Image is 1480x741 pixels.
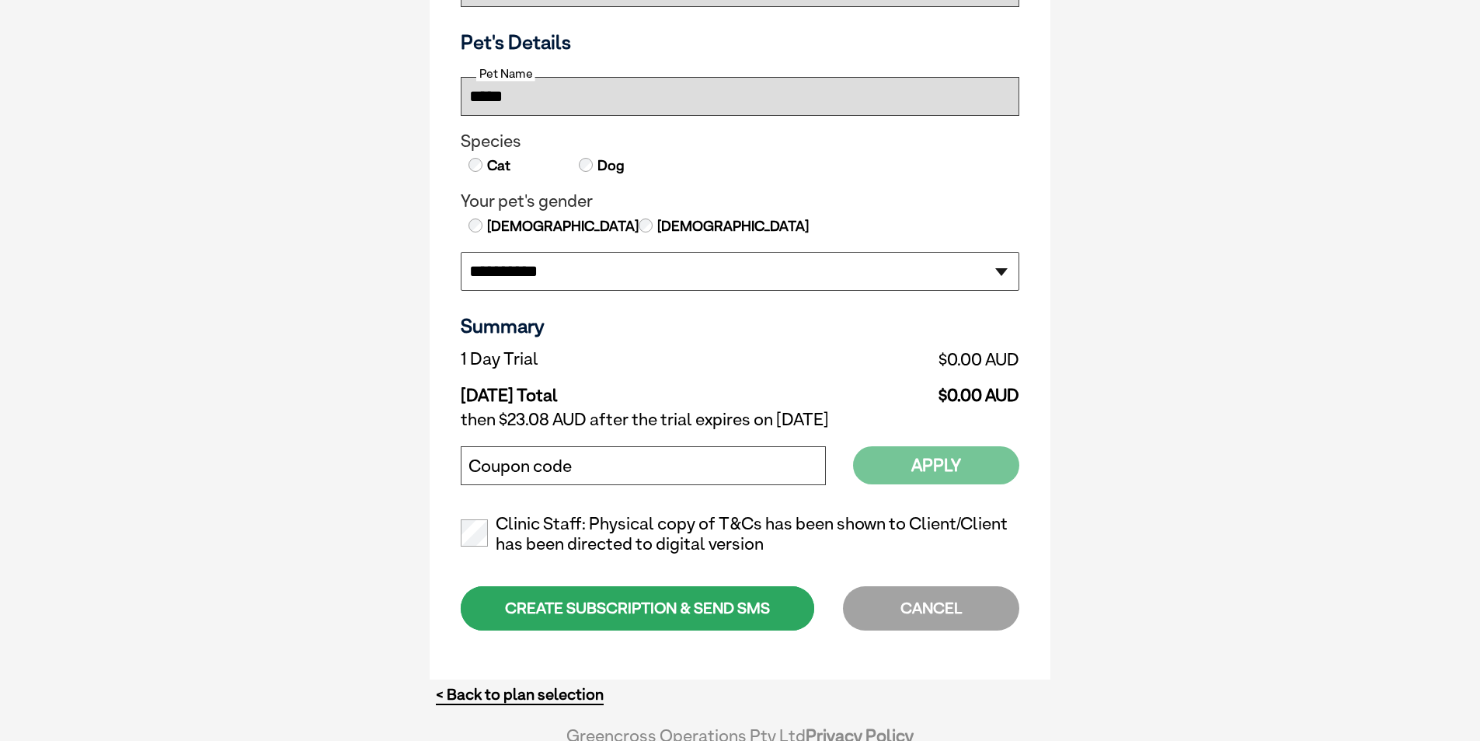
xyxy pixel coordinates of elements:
[454,30,1026,54] h3: Pet's Details
[461,586,814,631] div: CREATE SUBSCRIPTION & SEND SMS
[461,373,764,406] td: [DATE] Total
[461,514,1019,554] label: Clinic Staff: Physical copy of T&Cs has been shown to Client/Client has been directed to digital ...
[853,446,1019,484] button: Apply
[764,345,1019,373] td: $0.00 AUD
[468,456,572,477] label: Coupon code
[461,131,1019,152] legend: Species
[843,586,1019,631] div: CANCEL
[461,345,764,373] td: 1 Day Trial
[461,314,1019,337] h3: Summary
[764,373,1019,406] td: $0.00 AUD
[461,191,1019,211] legend: Your pet's gender
[461,519,488,547] input: Clinic Staff: Physical copy of T&Cs has been shown to Client/Client has been directed to digital ...
[461,406,1019,434] td: then $23.08 AUD after the trial expires on [DATE]
[436,685,604,704] a: < Back to plan selection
